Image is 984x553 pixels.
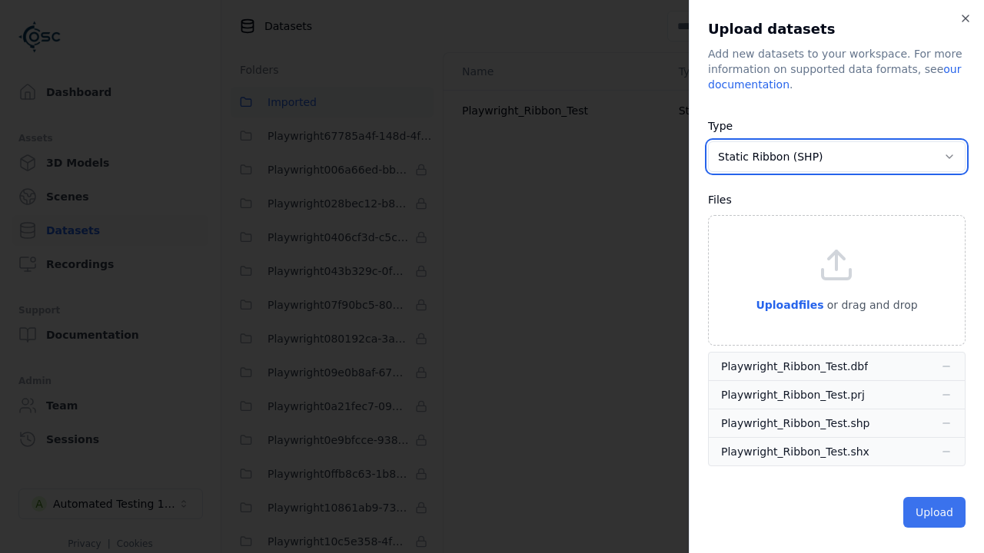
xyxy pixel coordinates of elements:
[721,444,869,459] div: Playwright_Ribbon_Test.shx
[824,296,918,314] p: or drag and drop
[721,387,865,402] div: Playwright_Ribbon_Test.prj
[708,120,733,132] label: Type
[721,416,869,431] div: Playwright_Ribbon_Test.shp
[708,194,732,206] label: Files
[721,359,868,374] div: Playwright_Ribbon_Test.dbf
[708,18,966,40] h2: Upload datasets
[756,299,823,311] span: Upload files
[903,497,966,528] button: Upload
[708,46,966,92] div: Add new datasets to your workspace. For more information on supported data formats, see .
